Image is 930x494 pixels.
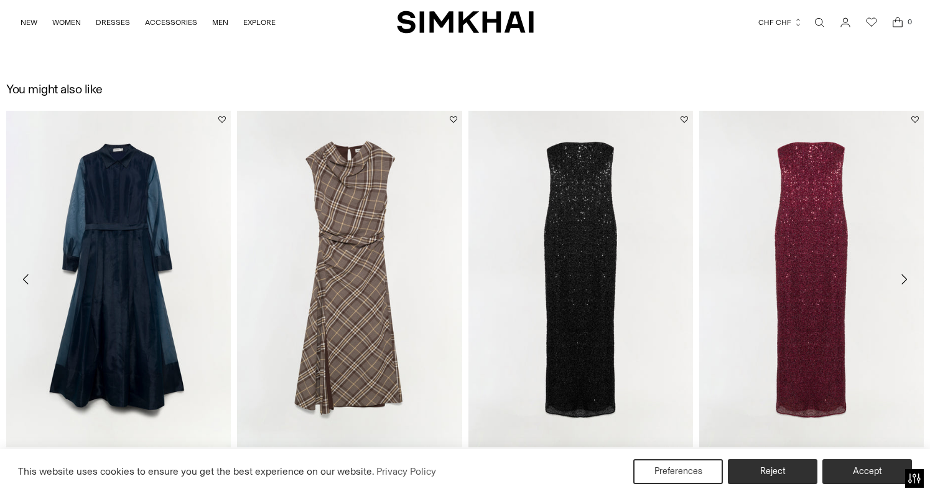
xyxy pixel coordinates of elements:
[6,111,231,448] img: Montgomery Dress
[374,462,438,481] a: Privacy Policy (opens in a new tab)
[822,459,912,484] button: Accept
[18,465,374,477] span: This website uses cookies to ensure you get the best experience on our website.
[904,16,915,27] span: 0
[699,111,924,448] img: Xyla Sequin Gown
[243,9,276,36] a: EXPLORE
[212,9,228,36] a: MEN
[633,459,723,484] button: Preferences
[6,82,103,96] h2: You might also like
[218,116,226,123] button: Add to Wishlist
[859,10,884,35] a: Wishlist
[52,9,81,36] a: WOMEN
[450,116,457,123] button: Add to Wishlist
[145,9,197,36] a: ACCESSORIES
[728,459,817,484] button: Reject
[12,266,40,293] button: Move to previous carousel slide
[885,10,910,35] a: Open cart modal
[833,10,858,35] a: Go to the account page
[397,10,534,34] a: SIMKHAI
[21,9,37,36] a: NEW
[758,9,802,36] button: CHF CHF
[237,111,462,448] img: Burke Draped Midi Dress
[807,10,832,35] a: Open search modal
[890,266,918,293] button: Move to next carousel slide
[911,116,919,123] button: Add to Wishlist
[96,9,130,36] a: DRESSES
